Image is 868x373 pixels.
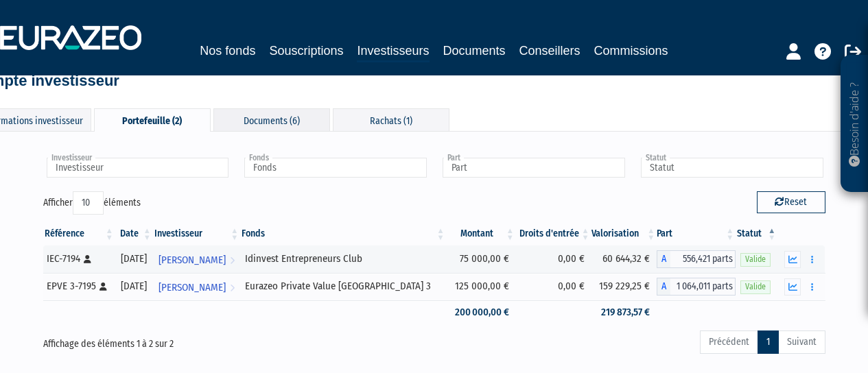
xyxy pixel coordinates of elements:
[159,248,226,273] span: [PERSON_NAME]
[43,191,141,215] label: Afficher éléments
[230,275,235,300] i: Voir l'investisseur
[591,300,657,324] td: 219 873,57 €
[740,253,771,266] span: Valide
[594,41,668,60] a: Commissions
[447,245,516,273] td: 75 000,00 €
[591,273,657,300] td: 159 229,25 €
[516,245,591,273] td: 0,00 €
[200,41,255,60] a: Nos fonds
[447,222,516,245] th: Montant: activer pour trier la colonne par ordre croissant
[758,330,779,354] a: 1
[73,191,104,215] select: Afficheréléments
[657,222,736,245] th: Part: activer pour trier la colonne par ordre croissant
[230,248,235,273] i: Voir l'investisseur
[269,41,343,60] a: Souscriptions
[84,255,91,263] i: [Français] Personne physique
[657,250,670,268] span: A
[43,222,115,245] th: Référence : activer pour trier la colonne par ordre croissant
[115,222,153,245] th: Date: activer pour trier la colonne par ordre croissant
[591,222,657,245] th: Valorisation: activer pour trier la colonne par ordre croissant
[240,222,446,245] th: Fonds: activer pour trier la colonne par ordre croissant
[670,278,736,296] span: 1 064,011 parts
[94,108,211,132] div: Portefeuille (2)
[757,191,825,213] button: Reset
[447,273,516,300] td: 125 000,00 €
[657,250,736,268] div: A - Idinvest Entrepreneurs Club
[357,41,429,62] a: Investisseurs
[516,222,591,245] th: Droits d'entrée: activer pour trier la colonne par ordre croissant
[245,252,441,266] div: Idinvest Entrepreneurs Club
[740,280,771,293] span: Valide
[120,252,148,266] div: [DATE]
[47,252,110,266] div: IEC-7194
[43,329,357,351] div: Affichage des éléments 1 à 2 sur 2
[47,279,110,293] div: EPVE 3-7195
[153,273,241,300] a: [PERSON_NAME]
[657,278,670,296] span: A
[153,222,241,245] th: Investisseur: activer pour trier la colonne par ordre croissant
[657,278,736,296] div: A - Eurazeo Private Value Europe 3
[120,279,148,293] div: [DATE]
[516,273,591,300] td: 0,00 €
[591,245,657,273] td: 60 644,32 €
[159,275,226,300] span: [PERSON_NAME]
[447,300,516,324] td: 200 000,00 €
[153,245,241,273] a: [PERSON_NAME]
[245,279,441,293] div: Eurazeo Private Value [GEOGRAPHIC_DATA] 3
[519,41,580,60] a: Conseillers
[99,282,107,291] i: [Français] Personne physique
[213,108,330,131] div: Documents (6)
[736,222,777,245] th: Statut : activer pour trier la colonne par ordre d&eacute;croissant
[847,62,863,186] p: Besoin d'aide ?
[333,108,449,131] div: Rachats (1)
[443,41,506,60] a: Documents
[670,250,736,268] span: 556,421 parts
